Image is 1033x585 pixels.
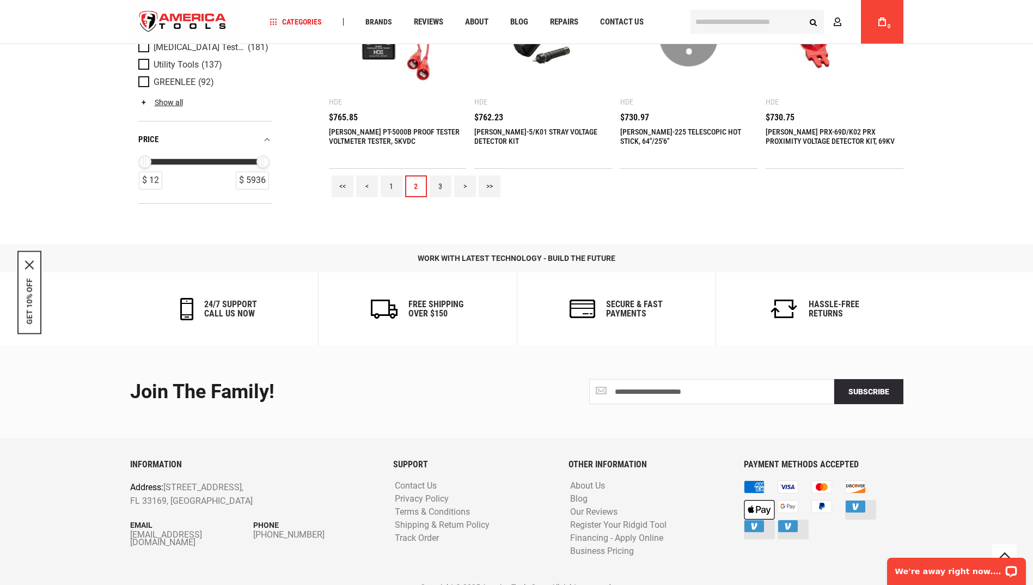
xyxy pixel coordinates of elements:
button: GET 10% OFF [25,278,34,325]
span: (181) [248,42,268,52]
h6: INFORMATION [130,460,377,470]
h6: 24/7 support call us now [204,300,257,319]
span: $730.75 [766,113,794,122]
a: Contact Us [392,481,439,491]
span: Subscribe [848,387,889,396]
a: store logo [130,2,236,42]
a: Repairs [545,15,583,29]
a: [PERSON_NAME] PT-5000B PROOF TESTER VOLTMETER TESTER, 5KVDC [329,127,460,145]
a: [PHONE_NUMBER] [253,531,377,539]
button: Close [25,261,34,270]
span: Brands [365,18,392,26]
a: [PERSON_NAME] PRX-69D/K02 PRX PROXIMITY VOLTAGE DETECTOR KIT, 69KV [766,127,895,145]
a: Blog [505,15,533,29]
span: Categories [270,18,322,26]
a: 3 [430,175,451,197]
a: >> [479,175,500,197]
a: Show all [138,98,183,107]
p: Phone [253,519,377,531]
h6: secure & fast payments [606,300,663,319]
a: Register Your Ridgid Tool [567,520,669,531]
div: price [138,132,272,147]
h6: PAYMENT METHODS ACCEPTED [744,460,903,470]
a: [PERSON_NAME]-225 TELESCOPIC HOT STICK, 64"/25'6" [620,127,741,145]
div: HDE [766,97,779,106]
span: (137) [201,60,222,69]
svg: close icon [25,261,34,270]
span: 0 [888,23,891,29]
span: [MEDICAL_DATA] Test & Measurement [154,42,245,52]
span: Reviews [414,18,443,26]
a: Blog [567,494,590,504]
h6: OTHER INFORMATION [569,460,728,470]
a: About Us [567,481,608,491]
span: Address: [130,482,163,492]
div: HDE [474,97,487,106]
h6: Free Shipping Over $150 [408,300,463,319]
a: GREENLEE (92) [138,76,269,88]
span: Utility Tools [154,60,199,70]
a: Privacy Policy [392,494,451,504]
p: Email [130,519,254,531]
a: < [356,175,378,197]
img: America Tools [130,2,236,42]
button: Subscribe [834,379,903,404]
span: GREENLEE [154,77,195,87]
a: Contact Us [595,15,649,29]
span: Blog [510,18,528,26]
a: Our Reviews [567,507,620,517]
a: About [460,15,493,29]
a: Terms & Conditions [392,507,473,517]
span: (92) [198,77,214,87]
a: Brands [360,15,397,29]
a: Reviews [409,15,448,29]
a: [MEDICAL_DATA] Test & Measurement (181) [138,41,269,53]
a: Shipping & Return Policy [392,520,492,531]
a: [PERSON_NAME]-5/K01 STRAY VOLTAGE DETECTOR KIT [474,127,597,145]
h6: SUPPORT [393,460,552,470]
a: Business Pricing [567,546,637,557]
a: Financing - Apply Online [567,533,666,544]
span: Repairs [550,18,578,26]
h6: Hassle-Free Returns [809,300,859,319]
a: Utility Tools (137) [138,59,269,71]
a: 2 [405,175,427,197]
div: HDE [620,97,633,106]
div: $ 12 [139,172,162,190]
iframe: LiveChat chat widget [880,551,1033,585]
div: HDE [329,97,342,106]
a: > [454,175,476,197]
span: $762.23 [474,113,503,122]
a: Track Order [392,533,442,544]
a: << [332,175,353,197]
span: $765.85 [329,113,358,122]
span: Contact Us [600,18,644,26]
div: $ 5936 [236,172,269,190]
span: $730.97 [620,113,649,122]
a: Categories [265,15,327,29]
a: 1 [381,175,402,197]
a: [EMAIL_ADDRESS][DOMAIN_NAME] [130,531,254,546]
div: Join the Family! [130,381,509,403]
span: About [465,18,488,26]
button: Search [803,11,824,32]
p: [STREET_ADDRESS], FL 33169, [GEOGRAPHIC_DATA] [130,480,328,508]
